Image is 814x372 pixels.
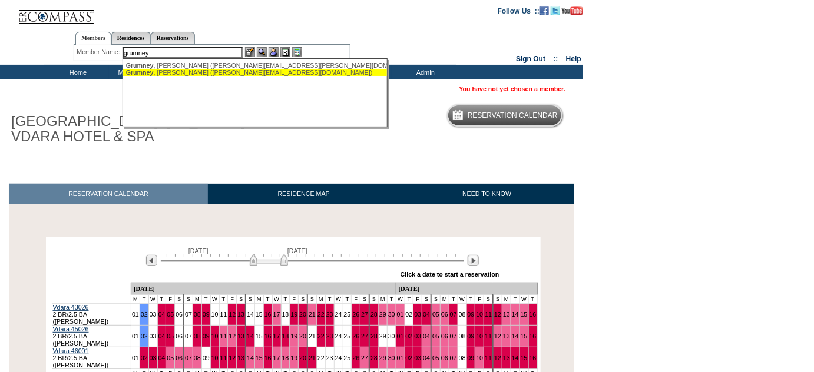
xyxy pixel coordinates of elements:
a: Vdara 45026 [53,325,89,333]
a: 03 [414,354,421,361]
a: 19 [290,354,297,361]
a: Follow us on Twitter [551,6,560,14]
a: 09 [203,354,210,361]
a: 19 [290,311,297,318]
td: 2 BR/2.5 BA ([PERSON_NAME]) [52,325,131,347]
a: RESERVATION CALENDAR [9,184,208,204]
a: 12 [494,333,501,340]
a: 03 [414,311,421,318]
td: W [148,295,157,304]
a: 11 [485,311,492,318]
a: 29 [379,354,386,361]
a: 23 [326,311,333,318]
a: 18 [282,333,289,340]
div: Member Name: [77,47,122,57]
a: Sign Out [516,55,545,63]
a: 09 [203,311,210,318]
a: 15 [256,354,263,361]
td: W [519,295,528,304]
img: Follow us on Twitter [551,6,560,15]
td: M [502,295,511,304]
a: 22 [317,354,325,361]
a: 18 [282,354,289,361]
a: 16 [530,333,537,340]
a: 24 [335,311,342,318]
a: 16 [530,354,537,361]
a: Reservations [151,32,195,44]
a: 13 [503,333,510,340]
a: 11 [220,311,227,318]
a: 08 [194,354,201,361]
a: NEED TO KNOW [399,184,574,204]
h1: [GEOGRAPHIC_DATA], [US_STATE] - VDARA HOTEL & SPA [9,111,273,147]
a: 20 [299,311,306,318]
a: 08 [459,333,466,340]
a: 11 [485,354,492,361]
a: 05 [432,354,439,361]
a: 17 [273,333,280,340]
img: Previous [146,255,157,266]
a: 23 [326,354,333,361]
a: Residences [111,32,151,44]
a: Members [75,32,111,45]
td: S [246,295,254,304]
a: 03 [414,333,421,340]
a: Vdara 46001 [53,347,89,354]
td: F [228,295,237,304]
a: 16 [264,333,272,340]
td: S [369,295,378,304]
td: W [334,295,343,304]
a: 13 [503,311,510,318]
a: 13 [503,354,510,361]
span: :: [554,55,558,63]
a: 12 [494,354,501,361]
a: 13 [237,333,244,340]
td: [DATE] [131,283,396,295]
a: 04 [423,333,430,340]
td: T [466,295,475,304]
a: 09 [468,333,475,340]
a: 06 [176,311,183,318]
a: 21 [309,311,316,318]
a: 01 [397,311,404,318]
img: View [257,47,267,57]
a: 24 [335,333,342,340]
a: 01 [397,354,404,361]
a: 04 [423,311,430,318]
td: M [255,295,264,304]
a: 08 [459,354,466,361]
a: 29 [379,311,386,318]
img: b_calculator.gif [292,47,302,57]
div: , [PERSON_NAME] ([PERSON_NAME][EMAIL_ADDRESS][DOMAIN_NAME]) [126,69,385,76]
a: 06 [441,333,448,340]
a: 15 [256,311,263,318]
a: 25 [344,311,351,318]
td: T [343,295,352,304]
a: 25 [344,354,351,361]
a: 07 [185,333,192,340]
a: 10 [211,333,219,340]
h5: Reservation Calendar [468,112,558,119]
td: [DATE] [396,283,537,295]
a: 10 [476,354,483,361]
a: 04 [158,333,166,340]
a: 07 [450,333,457,340]
td: T [528,295,537,304]
td: Home [44,65,109,79]
a: 10 [211,354,219,361]
td: T [449,295,458,304]
a: 03 [150,333,157,340]
span: Grumney [126,69,154,76]
a: 14 [512,354,519,361]
a: 06 [176,333,183,340]
td: T [157,295,166,304]
td: M [193,295,201,304]
td: T [405,295,413,304]
a: 10 [211,311,219,318]
a: 26 [352,354,359,361]
span: [DATE] [287,247,307,254]
a: 09 [468,311,475,318]
a: 01 [132,333,139,340]
td: W [272,295,281,304]
td: T [219,295,228,304]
